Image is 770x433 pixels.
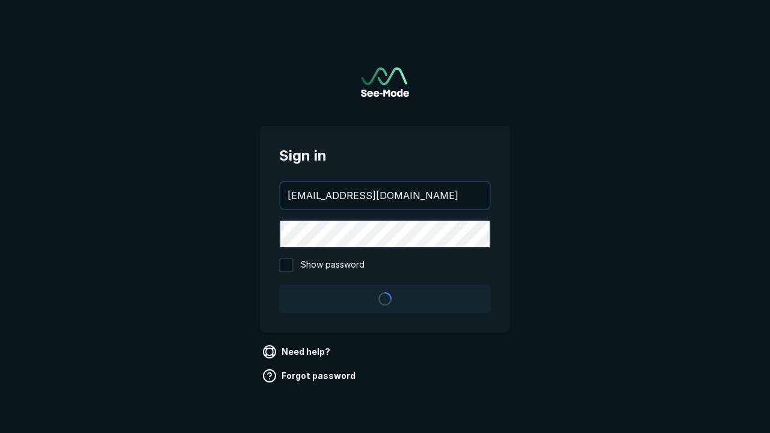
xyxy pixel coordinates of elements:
a: Forgot password [260,366,360,385]
span: Sign in [279,145,491,167]
span: Show password [301,258,365,272]
input: your@email.com [280,182,490,209]
a: Need help? [260,342,335,361]
img: See-Mode Logo [361,67,409,97]
a: Go to sign in [361,67,409,97]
